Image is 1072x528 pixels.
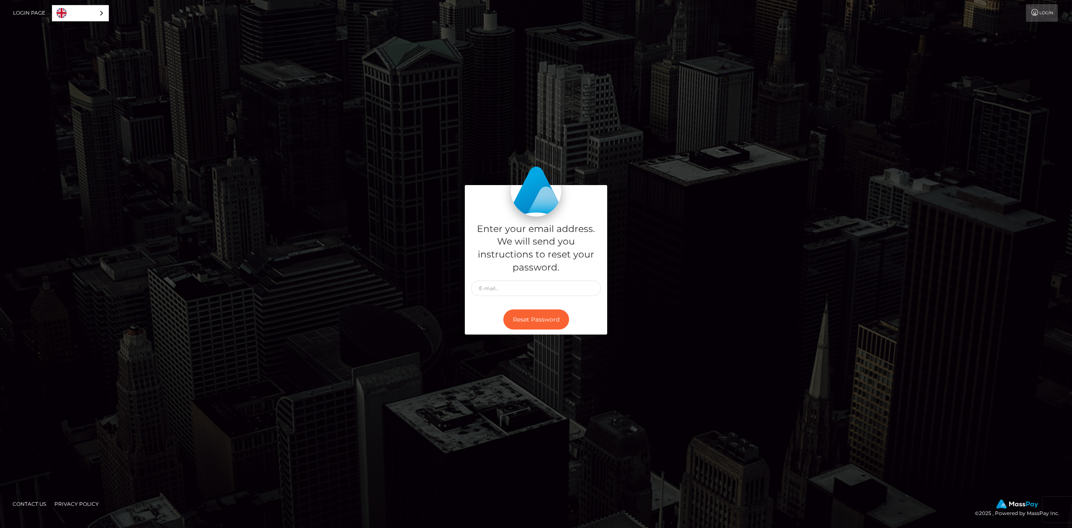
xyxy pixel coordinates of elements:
button: Reset Password [503,309,569,330]
img: MassPay [996,500,1038,509]
div: Language [52,5,109,21]
a: Login Page [13,4,45,22]
a: Contact Us [9,497,49,510]
h5: Enter your email address. We will send you instructions to reset your password. [471,223,601,274]
img: MassPay Login [511,166,561,216]
aside: Language selected: English [52,5,109,21]
div: © 2025 , Powered by MassPay Inc. [975,500,1066,518]
a: English [52,5,108,21]
input: E-mail... [471,281,601,296]
a: Privacy Policy [51,497,102,510]
a: Login [1026,4,1058,22]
